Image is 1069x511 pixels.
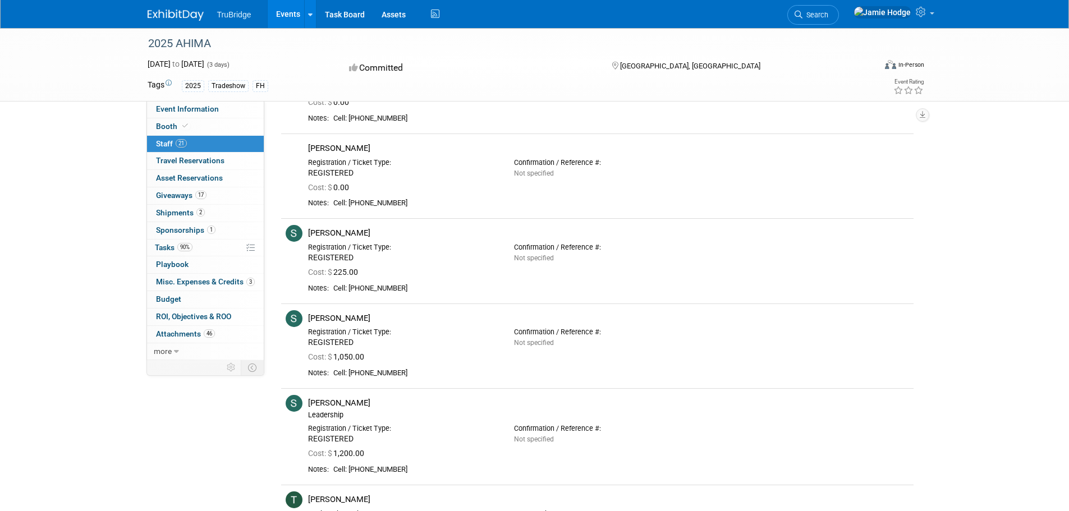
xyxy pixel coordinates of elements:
[308,338,497,348] div: REGISTERED
[514,328,703,337] div: Confirmation / Reference #:
[156,294,181,303] span: Budget
[854,6,911,19] img: Jamie Hodge
[208,80,249,92] div: Tradeshow
[147,153,264,169] a: Travel Reservations
[147,170,264,187] a: Asset Reservations
[182,80,204,92] div: 2025
[308,352,333,361] span: Cost: $
[308,199,329,208] div: Notes:
[182,123,188,129] i: Booth reservation complete
[308,494,909,505] div: [PERSON_NAME]
[286,225,302,242] img: S.jpg
[147,274,264,291] a: Misc. Expenses & Credits3
[802,11,828,19] span: Search
[156,173,223,182] span: Asset Reservations
[308,268,363,277] span: 225.00
[177,243,192,251] span: 90%
[147,326,264,343] a: Attachments46
[308,98,354,107] span: 0.00
[156,104,219,113] span: Event Information
[147,256,264,273] a: Playbook
[333,369,909,378] div: Cell: [PHONE_NUMBER]
[148,10,204,21] img: ExhibitDay
[308,449,333,458] span: Cost: $
[308,268,333,277] span: Cost: $
[308,183,333,192] span: Cost: $
[147,222,264,239] a: Sponsorships1
[346,58,594,78] div: Committed
[787,5,839,25] a: Search
[147,205,264,222] a: Shipments2
[222,360,241,375] td: Personalize Event Tab Strip
[333,465,909,475] div: Cell: [PHONE_NUMBER]
[147,343,264,360] a: more
[333,114,909,123] div: Cell: [PHONE_NUMBER]
[308,158,497,167] div: Registration / Ticket Type:
[308,253,497,263] div: REGISTERED
[514,243,703,252] div: Confirmation / Reference #:
[893,79,924,85] div: Event Rating
[204,329,215,338] span: 46
[147,187,264,204] a: Giveaways17
[308,183,354,192] span: 0.00
[898,61,924,69] div: In-Person
[514,169,554,177] span: Not specified
[156,225,215,234] span: Sponsorships
[154,347,172,356] span: more
[156,329,215,338] span: Attachments
[885,60,896,69] img: Format-Inperson.png
[144,34,859,54] div: 2025 AHIMA
[514,339,554,347] span: Not specified
[620,62,760,70] span: [GEOGRAPHIC_DATA], [GEOGRAPHIC_DATA]
[308,424,497,433] div: Registration / Ticket Type:
[286,491,302,508] img: T.jpg
[308,449,369,458] span: 1,200.00
[156,260,189,269] span: Playbook
[514,424,703,433] div: Confirmation / Reference #:
[196,208,205,217] span: 2
[308,168,497,178] div: REGISTERED
[308,398,909,408] div: [PERSON_NAME]
[217,10,251,19] span: TruBridge
[156,156,224,165] span: Travel Reservations
[155,243,192,252] span: Tasks
[156,139,187,148] span: Staff
[514,435,554,443] span: Not specified
[147,291,264,308] a: Budget
[147,240,264,256] a: Tasks90%
[156,208,205,217] span: Shipments
[148,79,172,92] td: Tags
[176,139,187,148] span: 21
[253,80,268,92] div: FH
[156,191,207,200] span: Giveaways
[308,369,329,378] div: Notes:
[809,58,925,75] div: Event Format
[308,434,497,444] div: REGISTERED
[147,136,264,153] a: Staff21
[241,360,264,375] td: Toggle Event Tabs
[514,254,554,262] span: Not specified
[147,101,264,118] a: Event Information
[147,309,264,325] a: ROI, Objectives & ROO
[308,352,369,361] span: 1,050.00
[308,228,909,238] div: [PERSON_NAME]
[308,243,497,252] div: Registration / Ticket Type:
[195,191,207,199] span: 17
[514,158,703,167] div: Confirmation / Reference #:
[286,310,302,327] img: S.jpg
[308,465,329,474] div: Notes:
[147,118,264,135] a: Booth
[308,114,329,123] div: Notes:
[156,312,231,321] span: ROI, Objectives & ROO
[206,61,230,68] span: (3 days)
[308,328,497,337] div: Registration / Ticket Type:
[308,411,909,420] div: Leadership
[308,143,909,154] div: [PERSON_NAME]
[156,277,255,286] span: Misc. Expenses & Credits
[246,278,255,286] span: 3
[333,284,909,293] div: Cell: [PHONE_NUMBER]
[286,395,302,412] img: S.jpg
[308,284,329,293] div: Notes:
[171,59,181,68] span: to
[148,59,204,68] span: [DATE] [DATE]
